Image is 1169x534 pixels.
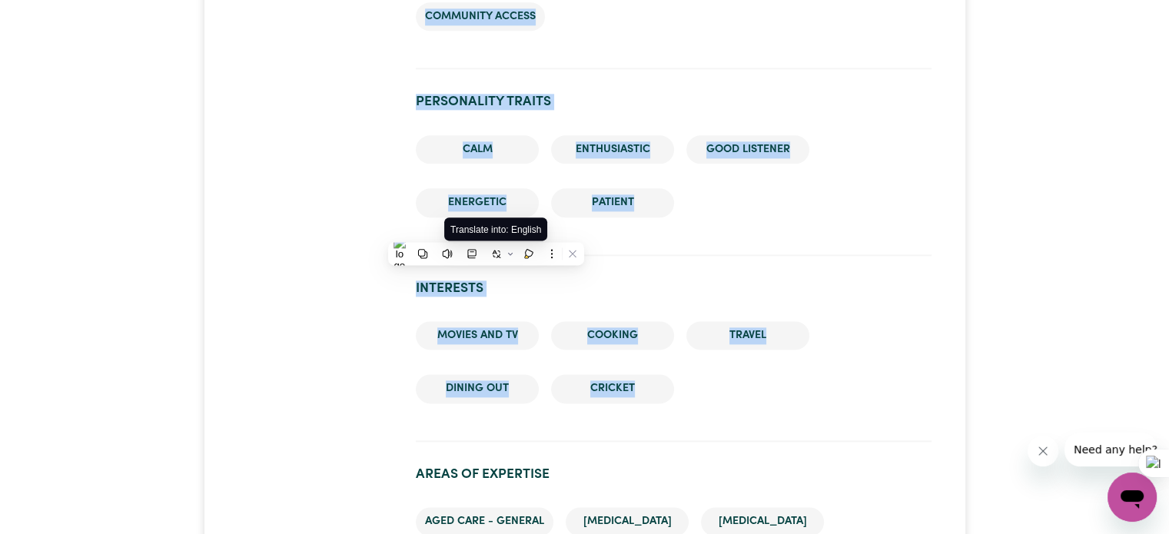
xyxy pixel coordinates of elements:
[416,321,539,350] li: Movies and TV
[1108,473,1157,522] iframe: Button to launch messaging window
[686,135,809,164] li: Good Listener
[551,135,674,164] li: Enthusiastic
[1028,436,1058,466] iframe: Close message
[416,280,932,297] h2: Interests
[551,321,674,350] li: Cooking
[416,2,545,32] li: Community access
[1064,433,1157,466] iframe: Message from company
[686,321,809,350] li: Travel
[416,135,539,164] li: Calm
[416,466,932,483] h2: Areas of Expertise
[551,188,674,217] li: Patient
[9,11,93,23] span: Need any help?
[416,94,932,110] h2: Personality traits
[551,374,674,403] li: Cricket
[416,374,539,403] li: Dining out
[416,188,539,217] li: Energetic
